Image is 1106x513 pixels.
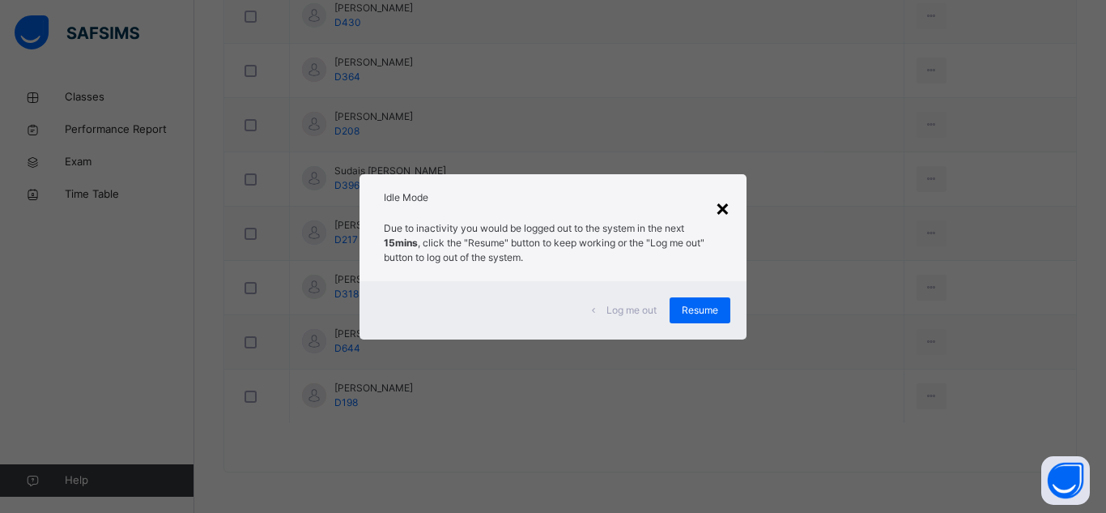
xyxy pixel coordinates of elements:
[384,190,722,205] h2: Idle Mode
[384,237,418,249] strong: 15mins
[384,221,722,265] p: Due to inactivity you would be logged out to the system in the next , click the "Resume" button t...
[606,303,657,318] span: Log me out
[682,303,718,318] span: Resume
[715,190,730,224] div: ×
[1041,456,1090,505] button: Open asap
